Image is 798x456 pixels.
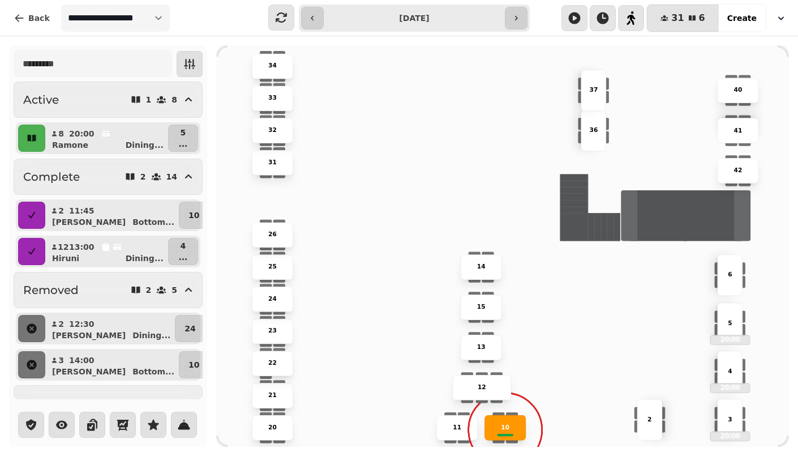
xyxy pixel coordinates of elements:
[711,432,750,440] p: 20:00
[52,366,126,377] p: [PERSON_NAME]
[52,330,126,341] p: [PERSON_NAME]
[126,253,164,264] p: Dining ...
[140,173,146,181] p: 2
[69,241,95,253] p: 13:00
[727,14,757,22] span: Create
[69,355,95,366] p: 14:00
[268,262,277,271] p: 25
[728,318,732,327] p: 5
[14,82,203,118] button: Active18
[178,138,187,150] p: ...
[268,230,277,239] p: 26
[126,139,164,151] p: Dining ...
[268,62,277,71] p: 34
[179,351,209,378] button: 10
[728,270,732,279] p: 6
[69,318,95,330] p: 12:30
[178,127,187,138] p: 5
[671,14,684,23] span: 31
[58,241,65,253] p: 12
[268,126,277,135] p: 32
[268,327,277,336] p: 23
[69,205,95,216] p: 11:45
[48,238,166,265] button: 1213:00HiruniDining...
[188,359,199,370] p: 10
[166,173,177,181] p: 14
[268,423,277,432] p: 20
[28,14,50,22] span: Back
[699,14,705,23] span: 6
[477,302,486,312] p: 15
[185,323,195,334] p: 24
[23,92,59,108] h2: Active
[589,126,598,135] p: 36
[171,286,177,294] p: 5
[175,315,205,342] button: 24
[58,355,65,366] p: 3
[58,318,65,330] p: 2
[48,125,166,152] button: 820:00RamoneDining...
[188,210,199,221] p: 10
[48,315,173,342] button: 212:30[PERSON_NAME]Dining...
[647,5,718,32] button: 316
[132,216,174,228] p: Bottom ...
[5,5,59,32] button: Back
[132,330,170,341] p: Dining ...
[734,126,743,135] p: 41
[728,366,732,376] p: 4
[146,286,152,294] p: 2
[58,205,65,216] p: 2
[478,383,486,392] p: 12
[268,93,277,103] p: 33
[453,423,461,432] p: 11
[48,351,177,378] button: 314:00[PERSON_NAME]Bottom...
[48,202,177,229] button: 211:45[PERSON_NAME]Bottom...
[734,166,743,175] p: 42
[23,282,79,298] h2: Removed
[477,343,486,352] p: 13
[178,240,187,252] p: 4
[268,295,277,304] p: 24
[69,128,95,139] p: 20:00
[718,5,766,32] button: Create
[647,415,651,424] p: 2
[52,253,79,264] p: Hiruni
[14,272,203,308] button: Removed25
[728,415,732,424] p: 3
[23,395,48,411] h2: Past
[171,96,177,104] p: 8
[52,139,88,151] p: Ramone
[23,169,80,185] h2: Complete
[268,391,277,400] p: 21
[178,252,187,263] p: ...
[268,359,277,368] p: 22
[734,86,743,95] p: 40
[589,86,598,95] p: 37
[52,216,126,228] p: [PERSON_NAME]
[168,125,198,152] button: 5...
[179,202,209,229] button: 10
[268,158,277,167] p: 31
[711,383,750,392] p: 20:00
[132,366,174,377] p: Bottom ...
[14,159,203,195] button: Complete214
[501,423,509,432] p: 10
[168,238,198,265] button: 4...
[58,128,65,139] p: 8
[146,96,152,104] p: 1
[14,385,203,421] button: Past14
[477,262,486,271] p: 14
[711,335,750,344] p: 20:00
